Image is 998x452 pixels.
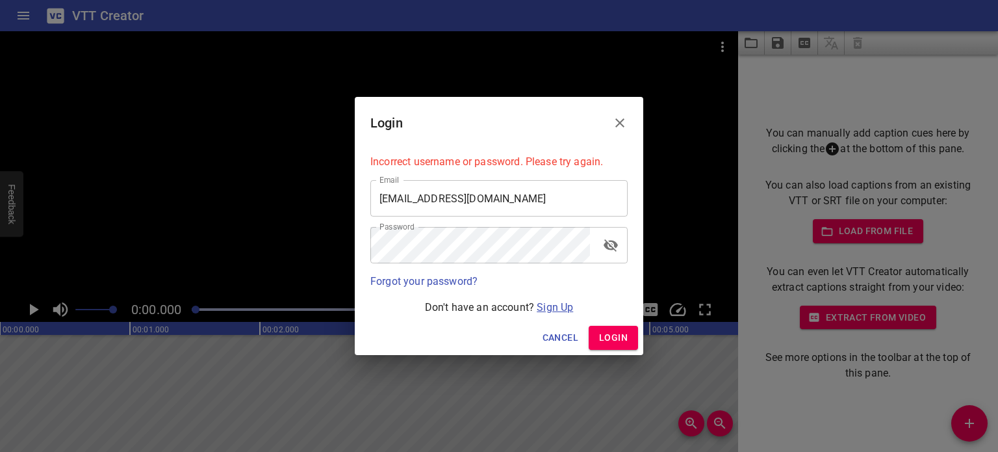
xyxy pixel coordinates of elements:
span: Login [599,330,628,346]
button: Cancel [537,326,583,350]
button: Close [604,107,635,139]
span: Cancel [543,330,578,346]
h6: Login [370,113,403,133]
button: Login [589,326,638,350]
a: Sign Up [537,301,573,313]
button: toggle password visibility [595,230,626,261]
p: Incorrect username or password. Please try again. [370,154,628,170]
a: Forgot your password? [370,275,478,287]
p: Don't have an account? [370,300,628,315]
